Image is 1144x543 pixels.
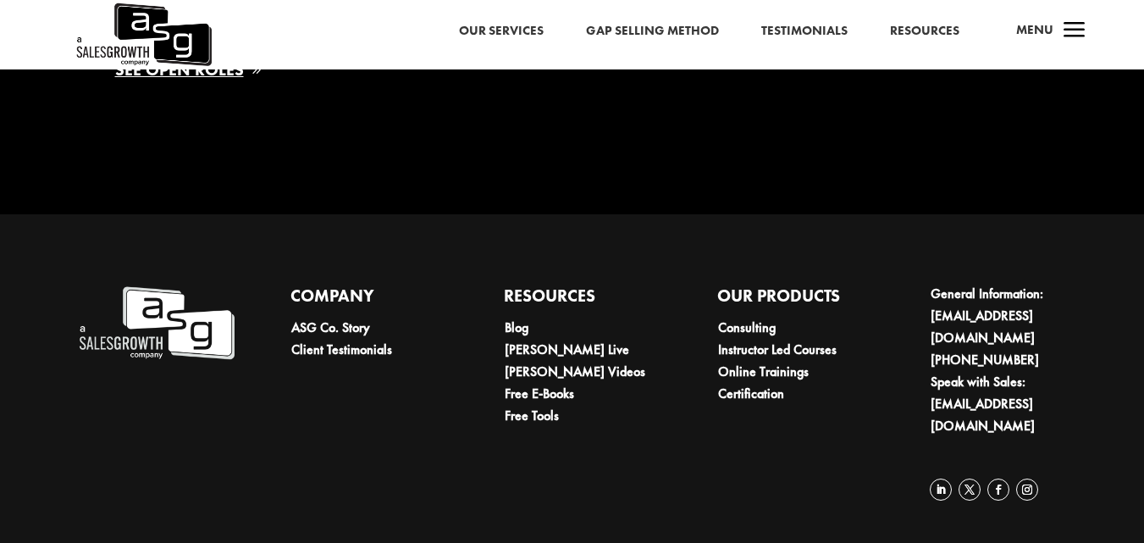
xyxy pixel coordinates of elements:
[931,395,1035,435] a: [EMAIL_ADDRESS][DOMAIN_NAME]
[761,20,848,42] a: Testimonials
[505,385,574,402] a: Free E-Books
[931,371,1087,437] li: Speak with Sales:
[931,283,1087,349] li: General Information:
[1016,21,1053,38] span: Menu
[718,341,837,358] a: Instructor Led Courses
[718,385,784,402] a: Certification
[987,479,1009,501] a: Follow on Facebook
[1058,14,1091,48] span: a
[77,283,235,363] img: A Sales Growth Company
[291,319,370,336] a: ASG Co. Story
[505,341,629,358] a: [PERSON_NAME] Live
[718,319,776,336] a: Consulting
[959,479,981,501] a: Follow on X
[459,20,544,42] a: Our Services
[931,351,1039,368] a: [PHONE_NUMBER]
[290,283,448,317] h4: Company
[291,341,392,358] a: Client Testimonials
[931,307,1035,346] a: [EMAIL_ADDRESS][DOMAIN_NAME]
[504,283,661,317] h4: Resources
[586,20,719,42] a: Gap Selling Method
[717,283,875,317] h4: Our Products
[505,407,559,424] a: Free Tools
[1016,479,1038,501] a: Follow on Instagram
[930,479,952,501] a: Follow on LinkedIn
[890,20,959,42] a: Resources
[718,363,809,380] a: Online Trainings
[505,319,528,336] a: Blog
[505,363,645,380] a: [PERSON_NAME] Videos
